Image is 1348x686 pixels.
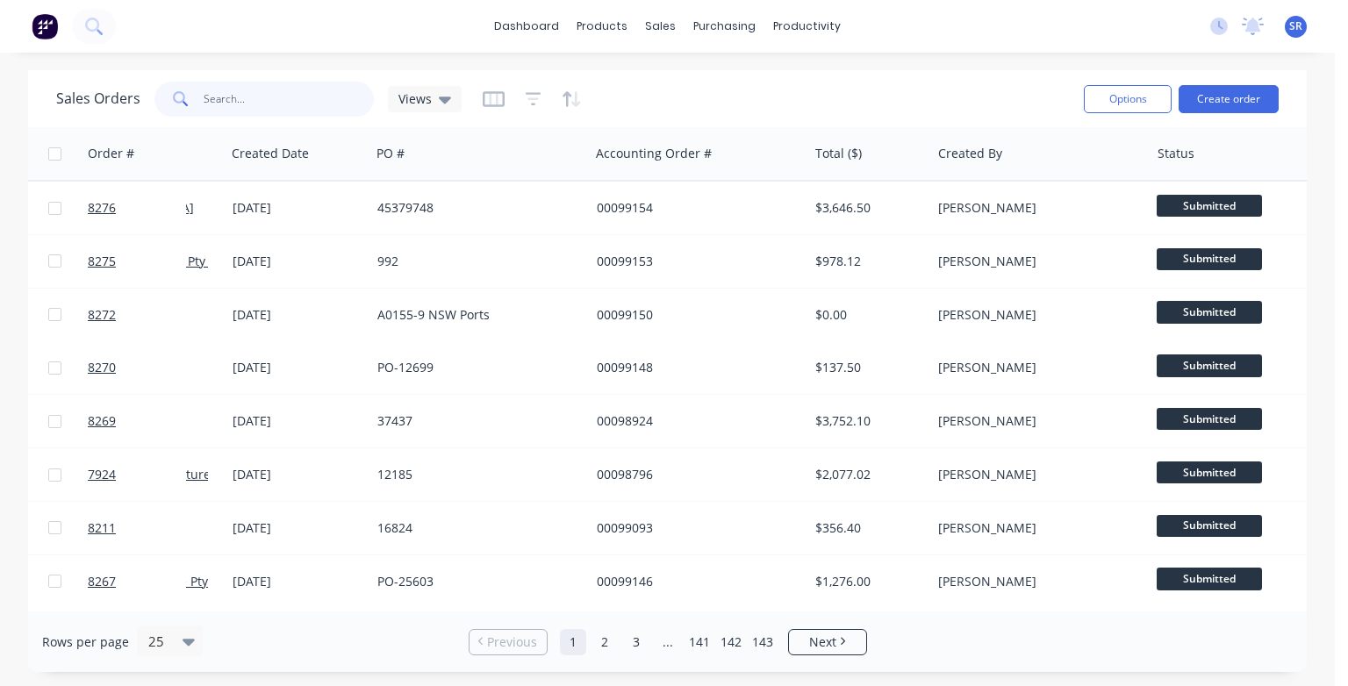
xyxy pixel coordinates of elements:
[462,629,874,655] ul: Pagination
[1179,85,1279,113] button: Create order
[938,412,1133,430] div: [PERSON_NAME]
[32,13,58,39] img: Factory
[233,199,363,217] div: [DATE]
[204,82,375,117] input: Search...
[1157,461,1262,483] span: Submitted
[636,13,685,39] div: sales
[485,13,568,39] a: dashboard
[1157,354,1262,376] span: Submitted
[88,199,116,217] span: 8276
[560,629,586,655] a: Page 1 is your current page
[1084,85,1172,113] button: Options
[1157,515,1262,537] span: Submitted
[568,13,636,39] div: products
[789,633,866,651] a: Next page
[1157,408,1262,430] span: Submitted
[1289,18,1302,34] span: SR
[88,235,193,288] a: 8275
[1157,195,1262,217] span: Submitted
[376,145,405,162] div: PO #
[42,633,129,651] span: Rows per page
[597,306,792,324] div: 00099150
[718,629,744,655] a: Page 142
[655,629,681,655] a: Jump forward
[88,145,134,162] div: Order #
[377,466,572,483] div: 12185
[809,633,836,651] span: Next
[88,519,116,537] span: 8211
[938,199,1133,217] div: [PERSON_NAME]
[1157,568,1262,590] span: Submitted
[592,629,618,655] a: Page 2
[597,359,792,376] div: 00099148
[815,466,918,483] div: $2,077.02
[377,573,572,590] div: PO-25603
[597,573,792,590] div: 00099146
[938,519,1133,537] div: [PERSON_NAME]
[597,466,792,483] div: 00098796
[88,289,193,341] a: 8272
[233,466,363,483] div: [DATE]
[815,199,918,217] div: $3,646.50
[233,519,363,537] div: [DATE]
[88,466,116,483] span: 7924
[1157,301,1262,323] span: Submitted
[88,573,116,590] span: 8267
[596,145,712,162] div: Accounting Order #
[233,253,363,270] div: [DATE]
[815,145,862,162] div: Total ($)
[377,412,572,430] div: 37437
[815,359,918,376] div: $137.50
[623,629,649,655] a: Page 3
[233,573,363,590] div: [DATE]
[938,573,1133,590] div: [PERSON_NAME]
[685,13,764,39] div: purchasing
[233,306,363,324] div: [DATE]
[597,412,792,430] div: 00098924
[88,448,193,501] a: 7924
[938,145,1002,162] div: Created By
[233,359,363,376] div: [DATE]
[377,253,572,270] div: 992
[88,359,116,376] span: 8270
[1157,248,1262,270] span: Submitted
[88,412,116,430] span: 8269
[815,306,918,324] div: $0.00
[764,13,850,39] div: productivity
[88,502,193,554] a: 8211
[88,608,193,661] a: 8266
[88,182,193,234] a: 8276
[938,253,1133,270] div: [PERSON_NAME]
[815,519,918,537] div: $356.40
[1158,145,1194,162] div: Status
[597,199,792,217] div: 00099154
[88,253,116,270] span: 8275
[938,359,1133,376] div: [PERSON_NAME]
[686,629,713,655] a: Page 141
[56,90,140,107] h1: Sales Orders
[815,573,918,590] div: $1,276.00
[88,555,193,608] a: 8267
[88,306,116,324] span: 8272
[487,633,537,651] span: Previous
[597,519,792,537] div: 00099093
[749,629,776,655] a: Page 143
[938,306,1133,324] div: [PERSON_NAME]
[815,253,918,270] div: $978.12
[377,359,572,376] div: PO-12699
[88,395,193,447] a: 8269
[377,519,572,537] div: 16824
[377,306,572,324] div: A0155-9 NSW Ports
[815,412,918,430] div: $3,752.10
[398,89,432,108] span: Views
[232,145,309,162] div: Created Date
[938,466,1133,483] div: [PERSON_NAME]
[597,253,792,270] div: 00099153
[233,412,363,430] div: [DATE]
[88,341,193,394] a: 8270
[377,199,572,217] div: 45379748
[470,633,547,651] a: Previous page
